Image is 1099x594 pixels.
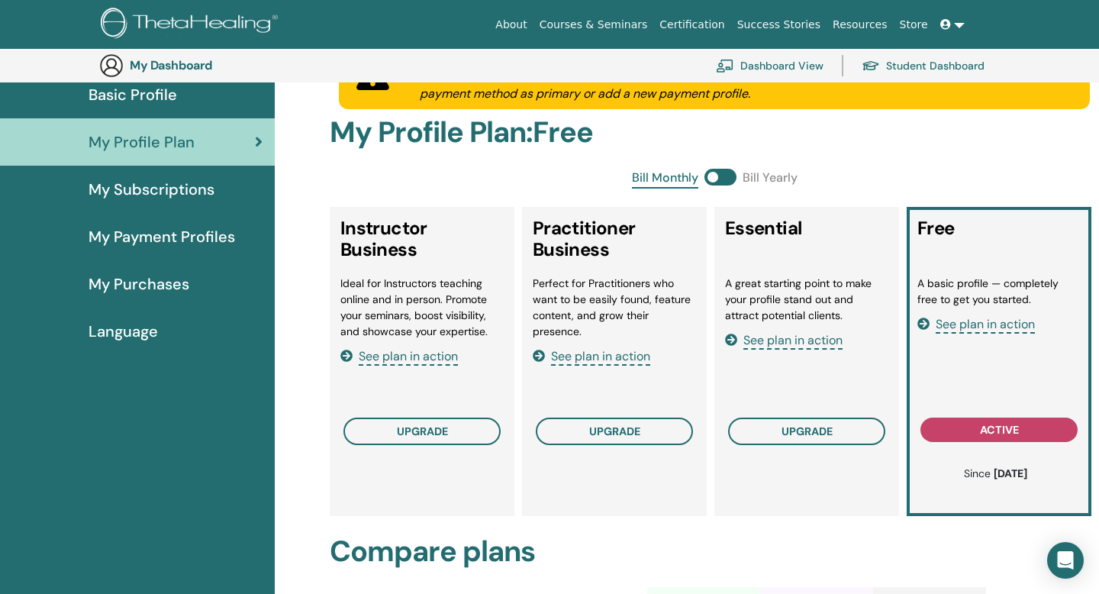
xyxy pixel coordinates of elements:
span: Bill Yearly [743,169,798,189]
p: Since [925,466,1065,482]
span: See plan in action [359,348,458,366]
div: Open Intercom Messenger [1047,542,1084,579]
h3: My Dashboard [130,58,282,73]
a: About [489,11,533,39]
a: Dashboard View [716,49,823,82]
span: Basic Profile [89,83,177,106]
span: active [980,423,1019,437]
span: See plan in action [936,316,1035,334]
span: Language [89,320,158,343]
h2: My Profile Plan : Free [330,115,1099,150]
img: logo.png [101,8,283,42]
span: My Profile Plan [89,131,195,153]
a: Store [894,11,934,39]
a: Courses & Seminars [533,11,654,39]
button: upgrade [728,418,885,445]
img: graduation-cap.svg [862,60,880,73]
a: Student Dashboard [862,49,985,82]
b: [DATE] [994,466,1027,480]
span: upgrade [397,425,448,438]
button: upgrade [536,418,693,445]
span: upgrade [589,425,640,438]
a: See plan in action [340,348,458,364]
a: Success Stories [731,11,827,39]
span: My Payment Profiles [89,225,235,248]
img: generic-user-icon.jpg [99,53,124,78]
li: A great starting point to make your profile stand out and attract potential clients. [725,276,888,324]
h2: Compare plans [330,534,1099,570]
button: upgrade [343,418,501,445]
a: Resources [827,11,894,39]
span: Bill Monthly [632,169,698,189]
img: chalkboard-teacher.svg [716,59,734,73]
span: My Purchases [89,273,189,295]
span: See plan in action [551,348,650,366]
li: Ideal for Instructors teaching online and in person. Promote your seminars, boost visibility, and... [340,276,504,340]
a: See plan in action [725,332,843,348]
span: upgrade [782,425,833,438]
span: My Subscriptions [89,178,214,201]
a: See plan in action [533,348,650,364]
a: See plan in action [917,316,1035,332]
button: active [920,418,1078,442]
span: See plan in action [743,332,843,350]
li: Perfect for Practitioners who want to be easily found, feature content, and grow their presence. [533,276,696,340]
li: A basic profile — completely free to get you started. [917,276,1081,308]
a: Certification [653,11,730,39]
